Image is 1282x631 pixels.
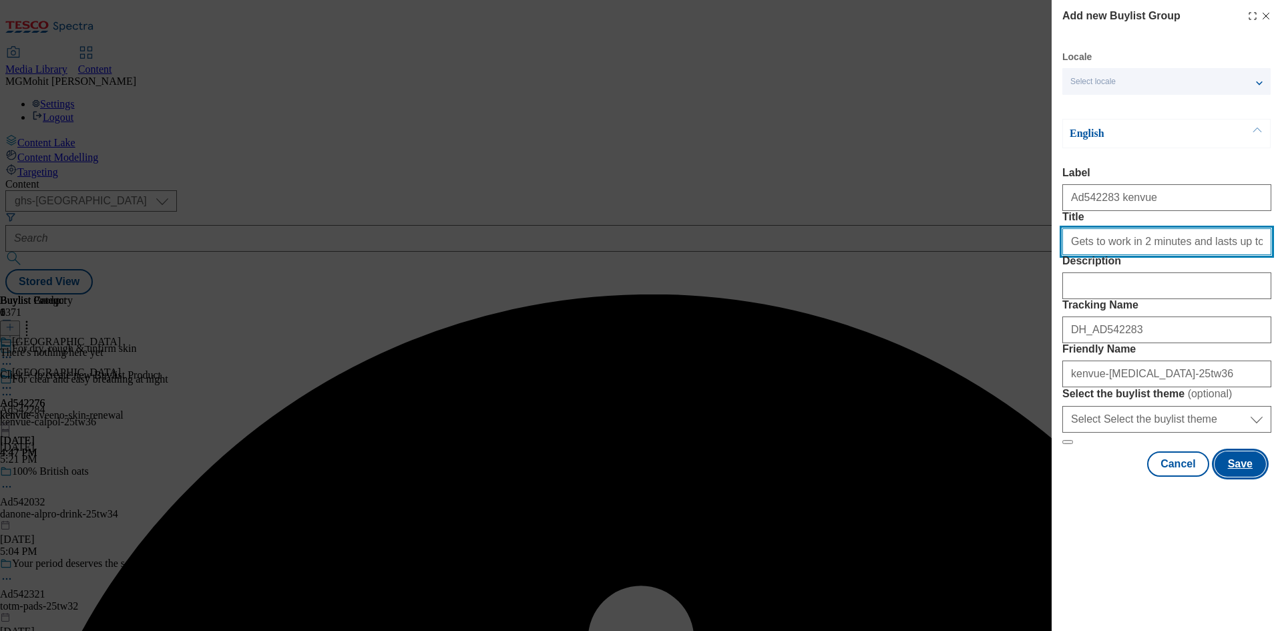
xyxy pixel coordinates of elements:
label: Locale [1062,53,1092,61]
input: Enter Friendly Name [1062,361,1271,387]
label: Title [1062,211,1271,223]
p: English [1070,127,1210,140]
input: Enter Label [1062,184,1271,211]
input: Enter Title [1062,228,1271,255]
h4: Add new Buylist Group [1062,8,1181,24]
label: Description [1062,255,1271,267]
input: Enter Tracking Name [1062,317,1271,343]
span: ( optional ) [1188,388,1233,399]
button: Select locale [1062,68,1271,95]
label: Select the buylist theme [1062,387,1271,401]
button: Cancel [1147,451,1209,477]
button: Save [1215,451,1266,477]
label: Label [1062,167,1271,179]
label: Friendly Name [1062,343,1271,355]
label: Tracking Name [1062,299,1271,311]
span: Select locale [1070,77,1116,87]
input: Enter Description [1062,272,1271,299]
